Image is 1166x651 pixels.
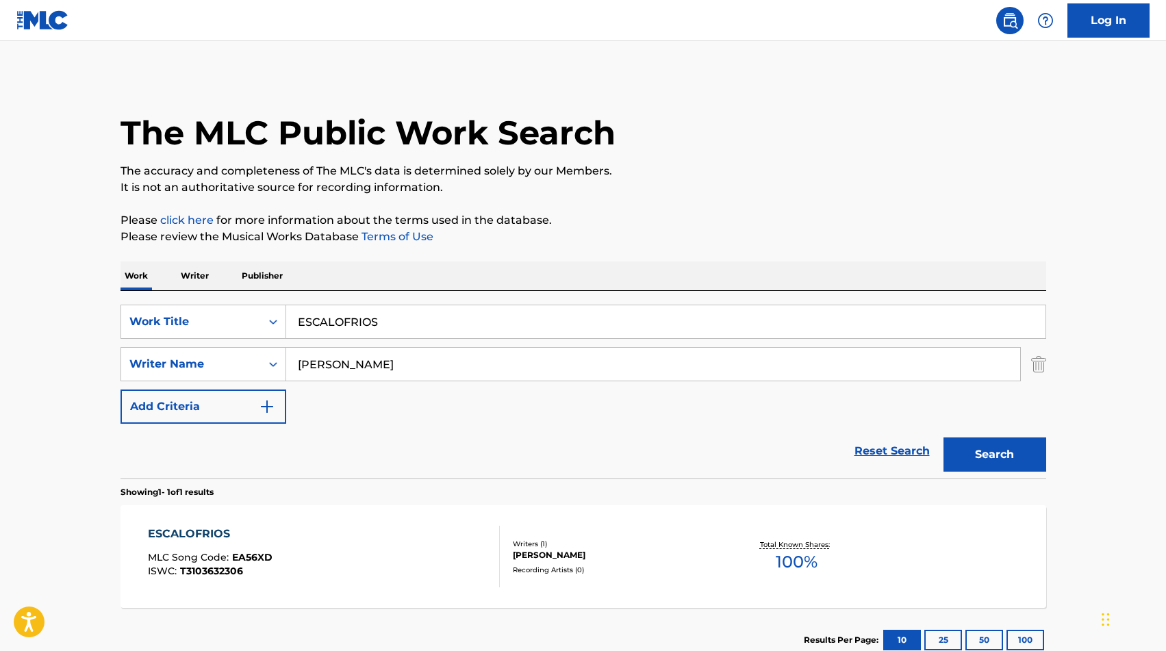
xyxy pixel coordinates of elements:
div: Recording Artists ( 0 ) [513,565,720,575]
div: ESCALOFRIOS [148,526,273,542]
div: Help [1032,7,1059,34]
img: help [1037,12,1054,29]
form: Search Form [121,305,1046,478]
img: Delete Criterion [1031,347,1046,381]
p: Results Per Page: [804,634,882,646]
span: T3103632306 [180,565,243,577]
a: ESCALOFRIOSMLC Song Code:EA56XDISWC:T3103632306Writers (1)[PERSON_NAME]Recording Artists (0)Total... [121,505,1046,608]
h1: The MLC Public Work Search [121,112,616,153]
a: Terms of Use [359,230,433,243]
img: search [1002,12,1018,29]
p: Work [121,261,152,290]
a: click here [160,214,214,227]
p: Please review the Musical Works Database [121,229,1046,245]
a: Public Search [996,7,1024,34]
button: 50 [965,630,1003,650]
span: ISWC : [148,565,180,577]
p: The accuracy and completeness of The MLC's data is determined solely by our Members. [121,163,1046,179]
span: EA56XD [232,551,273,563]
a: Reset Search [848,436,937,466]
p: Please for more information about the terms used in the database. [121,212,1046,229]
button: Search [943,437,1046,472]
button: Add Criteria [121,390,286,424]
div: Arrastrar [1102,599,1110,640]
p: Showing 1 - 1 of 1 results [121,486,214,498]
p: It is not an authoritative source for recording information. [121,179,1046,196]
button: 100 [1006,630,1044,650]
div: Writer Name [129,356,253,372]
button: 10 [883,630,921,650]
p: Writer [177,261,213,290]
img: MLC Logo [16,10,69,30]
button: 25 [924,630,962,650]
p: Publisher [238,261,287,290]
div: Work Title [129,314,253,330]
div: [PERSON_NAME] [513,549,720,561]
p: Total Known Shares: [760,539,833,550]
span: MLC Song Code : [148,551,232,563]
span: 100 % [776,550,818,574]
a: Log In [1067,3,1150,38]
div: Widget de chat [1098,585,1166,651]
iframe: Chat Widget [1098,585,1166,651]
img: 9d2ae6d4665cec9f34b9.svg [259,398,275,415]
div: Writers ( 1 ) [513,539,720,549]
